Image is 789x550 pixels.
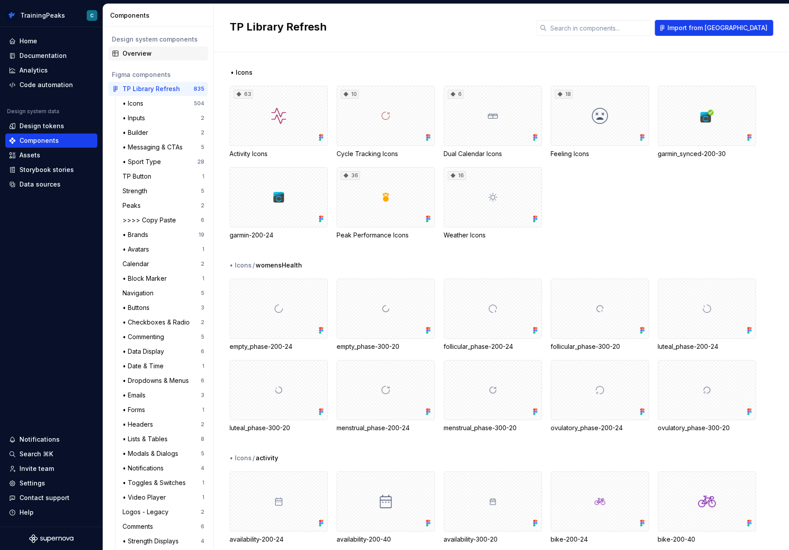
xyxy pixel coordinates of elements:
div: • Icons [123,99,147,108]
div: availability-200-40 [337,535,435,544]
div: ovulatory_phase-300-20 [658,360,756,432]
div: Design system components [112,35,204,44]
div: Dual Calendar Icons [444,149,542,158]
div: garmin_synced-200-30 [658,86,756,158]
div: luteal_phase-200-24 [658,279,756,351]
a: Data sources [5,177,97,191]
a: Overview [108,46,208,61]
div: 5 [201,290,204,297]
a: • Inputs2 [119,111,208,125]
div: Overview [123,49,204,58]
a: Assets [5,148,97,162]
a: Calendar2 [119,257,208,271]
a: Invite team [5,462,97,476]
div: empty_phase-200-24 [230,279,328,351]
div: Design system data [7,108,59,115]
a: Settings [5,476,97,490]
button: Help [5,505,97,519]
a: • Toggles & Switches1 [119,476,208,490]
a: Design tokens [5,119,97,133]
a: • Dropdowns & Menus6 [119,374,208,388]
div: 2 [201,260,204,267]
div: 6 [201,348,204,355]
a: • Sport Type28 [119,155,208,169]
div: 1 [202,275,204,282]
a: Storybook stories [5,163,97,177]
div: 2 [201,202,204,209]
div: 6 [201,217,204,224]
div: garmin-200-24 [230,231,328,240]
div: • Buttons [123,303,153,312]
div: • Brands [123,230,152,239]
div: C [90,12,94,19]
a: • Headers2 [119,417,208,432]
div: luteal_phase-300-20 [230,424,328,432]
div: ovulatory_phase-200-24 [551,360,649,432]
div: Logos - Legacy [123,508,172,516]
div: 10Cycle Tracking Icons [337,86,435,158]
div: Data sources [19,180,61,189]
span: Import from [GEOGRAPHIC_DATA] [667,23,767,32]
div: follicular_phase-300-20 [551,279,649,351]
a: • Lists & Tables8 [119,432,208,446]
div: Storybook stories [19,165,74,174]
div: 3 [201,304,204,311]
div: Invite team [19,464,54,473]
div: 16Weather Icons [444,167,542,240]
button: Notifications [5,432,97,447]
div: • Commenting [123,332,168,341]
div: availability-200-24 [230,471,328,544]
div: 63 [234,90,253,99]
div: Help [19,508,34,517]
div: bike-200-24 [551,535,649,544]
div: • Video Player [123,493,169,502]
div: 4 [201,538,204,545]
svg: Supernova Logo [29,534,73,543]
div: • Forms [123,405,149,414]
div: availability-200-24 [230,535,328,544]
div: follicular_phase-300-20 [551,342,649,351]
a: • Icons504 [119,96,208,111]
div: bike-200-40 [658,535,756,544]
div: TrainingPeaks [20,11,65,20]
a: Documentation [5,49,97,63]
div: TP Button [123,172,155,181]
div: • Builder [123,128,152,137]
div: empty_phase-200-24 [230,342,328,351]
div: luteal_phase-200-24 [658,342,756,351]
div: 19 [199,231,204,238]
a: • Brands19 [119,228,208,242]
div: Comments [123,522,157,531]
div: • Dropdowns & Menus [123,376,192,385]
span: • Icons [230,68,253,77]
div: 6Dual Calendar Icons [444,86,542,158]
div: Calendar [123,260,153,268]
div: empty_phase-300-20 [337,342,435,351]
div: Feeling Icons [551,149,649,158]
div: 8 [201,435,204,443]
div: • Strength Displays [123,537,182,546]
div: 5 [201,333,204,340]
div: 18 [555,90,573,99]
div: Notifications [19,435,60,444]
div: 2 [201,508,204,516]
div: 36Peak Performance Icons [337,167,435,240]
div: Peak Performance Icons [337,231,435,240]
div: 2 [201,129,204,136]
div: Design tokens [19,122,64,130]
div: 504 [194,100,204,107]
div: 2 [201,319,204,326]
a: Comments6 [119,519,208,534]
div: menstrual_phase-300-20 [444,424,542,432]
a: Home [5,34,97,48]
div: 10 [341,90,359,99]
button: TrainingPeaksC [2,6,101,25]
div: • Avatars [123,245,153,254]
a: • Avatars1 [119,242,208,256]
div: Components [19,136,59,145]
div: • Modals & Dialogs [123,449,182,458]
a: • Forms1 [119,403,208,417]
input: Search in components... [547,20,651,36]
div: • Block Marker [123,274,170,283]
